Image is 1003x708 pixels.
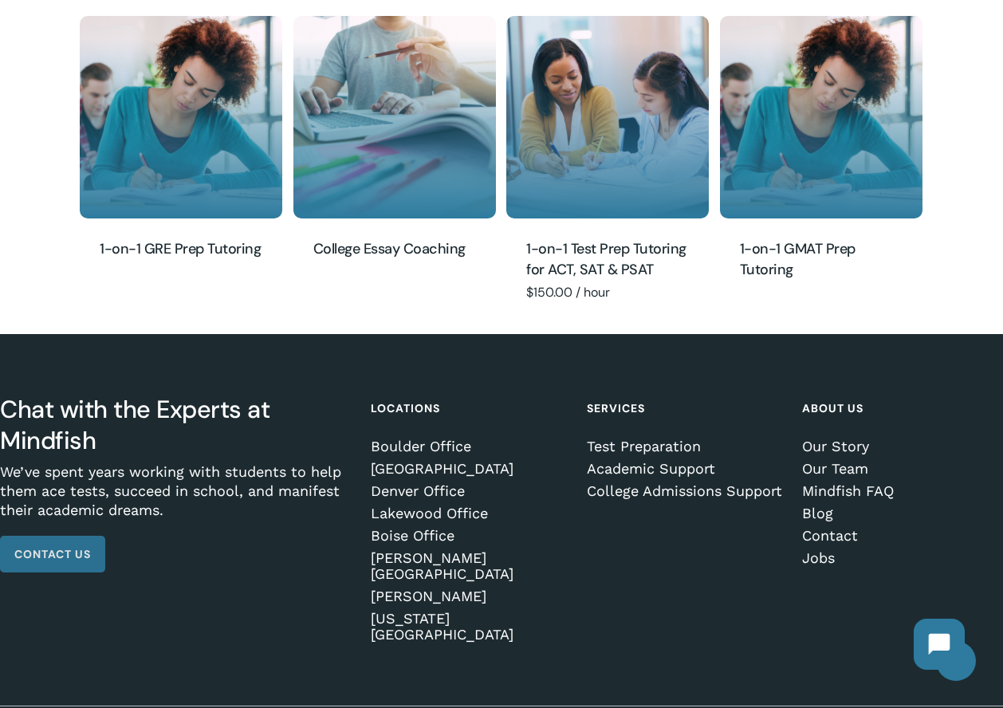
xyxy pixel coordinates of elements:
[371,611,566,643] a: [US_STATE][GEOGRAPHIC_DATA]
[802,439,997,454] a: Our Story
[526,284,610,301] span: $150.00 / hour
[740,238,903,281] a: 1-on-1 GMAT Prep Tutoring
[720,16,922,218] a: 1-on-1 GMAT Prep Tutoring
[802,483,997,499] a: Mindfish FAQ
[802,394,997,423] h4: About Us
[371,528,566,544] a: Boise Office
[371,483,566,499] a: Denver Office
[371,588,566,604] a: [PERSON_NAME]
[898,603,981,686] iframe: Chatbot
[371,505,566,521] a: Lakewood Office
[80,16,282,218] a: 1-on-1 GRE Prep Tutoring
[587,394,782,423] h4: Services
[587,483,782,499] a: College Admissions Support
[293,16,496,218] img: College Essay Assistance
[80,16,282,218] img: GMAT GRE 1
[313,238,476,261] a: College Essay Coaching
[802,550,997,566] a: Jobs
[587,439,782,454] a: Test Preparation
[802,528,997,544] a: Contact
[14,546,91,562] span: Contact Us
[371,550,566,582] a: [PERSON_NAME][GEOGRAPHIC_DATA]
[802,461,997,477] a: Our Team
[506,16,709,218] img: ACT SAT Tutoring
[720,16,922,218] img: GMAT GRE 1
[293,16,496,218] a: College Essay Coaching
[371,461,566,477] a: [GEOGRAPHIC_DATA]
[100,238,262,261] a: 1-on-1 GRE Prep Tutoring
[802,505,997,521] a: Blog
[587,461,782,477] a: Academic Support
[526,238,689,281] a: 1-on-1 Test Prep Tutoring for ACT, SAT & PSAT
[371,439,566,454] a: Boulder Office
[506,16,709,218] a: 1-on-1 Test Prep Tutoring for ACT, SAT & PSAT
[371,394,566,423] h4: Locations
